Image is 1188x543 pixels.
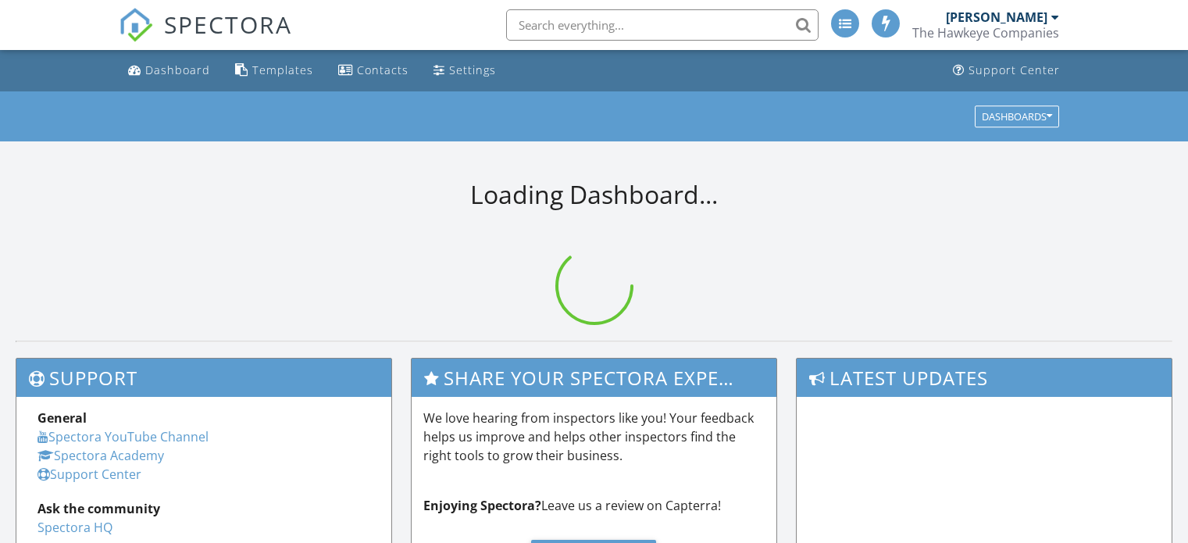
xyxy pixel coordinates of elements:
[797,359,1172,397] h3: Latest Updates
[423,497,541,514] strong: Enjoying Spectora?
[423,409,765,465] p: We love hearing from inspectors like you! Your feedback helps us improve and helps other inspecto...
[164,8,292,41] span: SPECTORA
[423,496,765,515] p: Leave us a review on Capterra!
[252,63,313,77] div: Templates
[912,25,1059,41] div: The Hawkeye Companies
[332,56,415,85] a: Contacts
[37,428,209,445] a: Spectora YouTube Channel
[37,499,370,518] div: Ask the community
[119,8,153,42] img: The Best Home Inspection Software - Spectora
[122,56,216,85] a: Dashboard
[37,409,87,427] strong: General
[16,359,391,397] h3: Support
[427,56,502,85] a: Settings
[37,466,141,483] a: Support Center
[119,21,292,54] a: SPECTORA
[449,63,496,77] div: Settings
[37,519,112,536] a: Spectora HQ
[229,56,319,85] a: Templates
[946,9,1047,25] div: [PERSON_NAME]
[947,56,1066,85] a: Support Center
[37,447,164,464] a: Spectora Academy
[412,359,777,397] h3: Share Your Spectora Experience
[145,63,210,77] div: Dashboard
[975,105,1059,127] button: Dashboards
[969,63,1060,77] div: Support Center
[982,111,1052,122] div: Dashboards
[506,9,819,41] input: Search everything...
[357,63,408,77] div: Contacts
